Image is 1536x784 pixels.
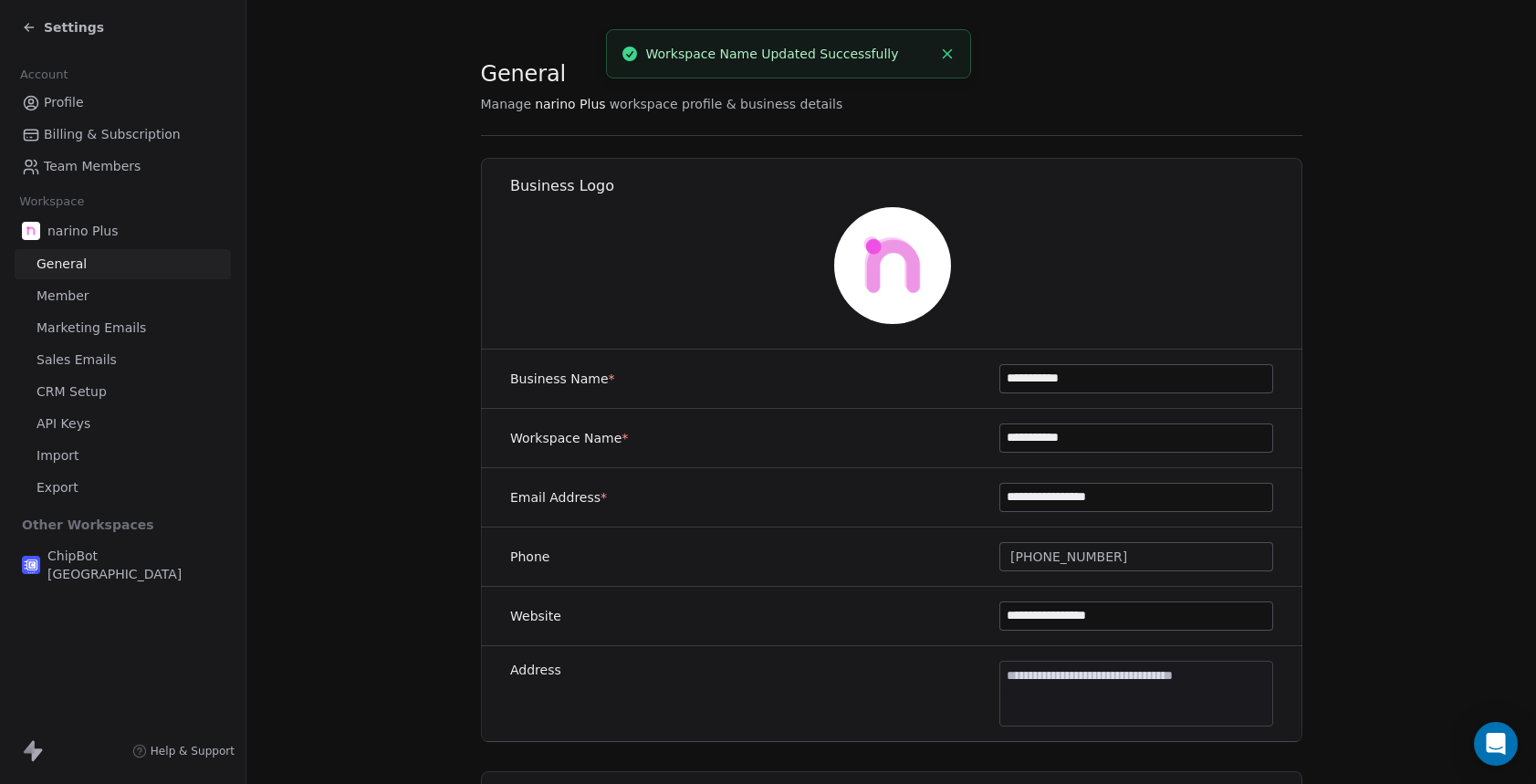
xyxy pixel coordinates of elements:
[15,473,231,503] a: Export
[1010,548,1127,567] span: [PHONE_NUMBER]
[132,744,235,758] a: Help & Support
[22,222,40,240] img: white-back.png
[510,429,628,447] label: Workspace Name
[37,478,78,497] span: Export
[510,370,615,388] label: Business Name
[44,157,141,176] span: Team Members
[37,319,146,338] span: Marketing Emails
[833,207,950,324] img: white-back.png
[37,446,78,465] span: Import
[481,95,532,113] span: Manage
[646,45,932,64] div: Workspace Name Updated Successfully
[15,313,231,343] a: Marketing Emails
[610,95,843,113] span: workspace profile & business details
[510,176,1303,196] h1: Business Logo
[47,547,224,583] span: ChipBot [GEOGRAPHIC_DATA]
[15,281,231,311] a: Member
[37,382,107,402] span: CRM Setup
[15,249,231,279] a: General
[1474,722,1518,766] div: Open Intercom Messenger
[12,188,92,215] span: Workspace
[15,377,231,407] a: CRM Setup
[37,255,87,274] span: General
[151,744,235,758] span: Help & Support
[12,61,76,89] span: Account
[999,542,1273,571] button: [PHONE_NUMBER]
[15,345,231,375] a: Sales Emails
[22,556,40,574] img: Japan.png
[535,95,606,113] span: narino Plus
[15,152,231,182] a: Team Members
[44,125,181,144] span: Billing & Subscription
[510,488,607,507] label: Email Address
[481,60,567,88] span: General
[15,510,162,539] span: Other Workspaces
[510,607,561,625] label: Website
[15,409,231,439] a: API Keys
[37,350,117,370] span: Sales Emails
[15,120,231,150] a: Billing & Subscription
[935,42,959,66] button: Close toast
[44,18,104,37] span: Settings
[47,222,119,240] span: narino Plus
[37,414,90,434] span: API Keys
[22,18,104,37] a: Settings
[44,93,84,112] span: Profile
[37,287,89,306] span: Member
[510,661,561,679] label: Address
[510,548,549,566] label: Phone
[15,441,231,471] a: Import
[15,88,231,118] a: Profile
